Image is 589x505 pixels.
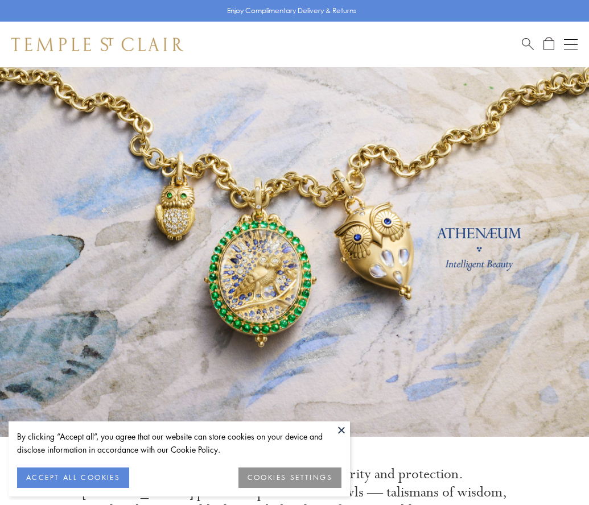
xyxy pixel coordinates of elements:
[238,467,341,488] button: COOKIES SETTINGS
[227,5,356,16] p: Enjoy Complimentary Delivery & Returns
[11,38,183,51] img: Temple St. Clair
[17,467,129,488] button: ACCEPT ALL COOKIES
[564,38,578,51] button: Open navigation
[17,430,341,456] div: By clicking “Accept all”, you agree that our website can store cookies on your device and disclos...
[522,37,534,51] a: Search
[543,37,554,51] a: Open Shopping Bag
